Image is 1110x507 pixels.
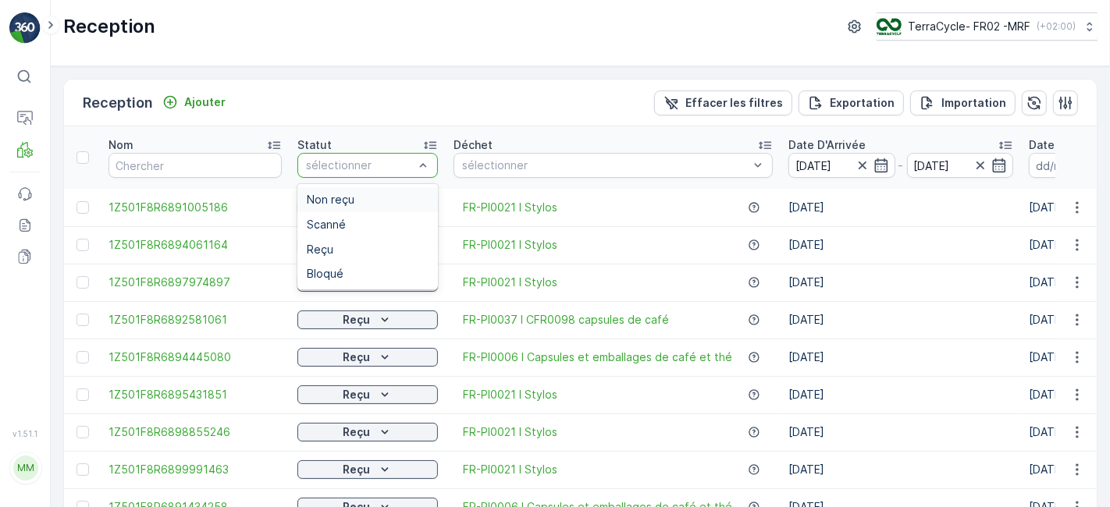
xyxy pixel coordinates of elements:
div: Toggle Row Selected [76,388,89,401]
a: FR-PI0021 I Stylos [463,387,557,402]
p: Importation [941,95,1006,111]
button: Reçu [297,385,438,404]
p: Statut [297,137,332,153]
p: Date D'Arrivée [788,137,866,153]
p: Reçu [343,462,371,477]
img: logo [9,12,41,44]
button: Reçu [297,310,438,329]
a: 1Z501F8R6895431851 [109,387,282,402]
button: Reçu [297,460,438,479]
a: 1Z501F8R6898855246 [109,424,282,440]
p: - [898,156,904,175]
div: Toggle Row Selected [76,239,89,251]
p: sélectionner [306,158,414,173]
td: [DATE] [781,264,1021,301]
a: FR-PI0006 I Capsules et emballages de café et thé [463,349,732,365]
a: FR-PI0021 I Stylos [463,200,557,215]
span: v 1.51.1 [9,429,41,438]
td: [DATE] [781,376,1021,413]
td: [DATE] [781,413,1021,451]
td: [DATE] [781,226,1021,264]
div: Toggle Row Selected [76,201,89,214]
span: Reçu [307,243,333,256]
a: FR-PI0021 I Stylos [463,237,557,253]
input: dd/mm/yyyy [907,153,1014,178]
button: Reçu [297,348,438,367]
div: Toggle Row Selected [76,351,89,363]
button: Ajouter [156,93,232,112]
div: Toggle Row Selected [76,463,89,476]
td: [DATE] [781,301,1021,339]
p: Reçu [343,312,371,328]
td: [DATE] [781,339,1021,376]
p: Effacer les filtres [685,95,783,111]
span: Scanné [307,218,346,231]
p: Reçu [343,424,371,440]
p: TerraCycle- FR02 -MRF [908,19,1030,34]
td: [DATE] [781,451,1021,488]
a: FR-PI0021 I Stylos [463,424,557,440]
p: Reception [83,92,153,114]
input: dd/mm/yyyy [788,153,895,178]
a: 1Z501F8R6892581061 [109,312,282,328]
img: terracycle.png [877,18,902,35]
div: Toggle Row Selected [76,314,89,326]
p: Exportation [830,95,895,111]
a: 1Z501F8R6894445080 [109,349,282,365]
p: Déchet [454,137,493,153]
p: Nom [109,137,133,153]
a: 1Z501F8R6891005186 [109,200,282,215]
a: FR-PI0021 I Stylos [463,462,557,477]
button: MM [9,441,41,495]
input: Chercher [109,153,282,178]
button: Effacer les filtres [654,90,792,115]
button: Reçu [297,423,438,441]
div: Toggle Row Selected [76,426,89,438]
a: FR-PI0037 I CFR0098 capsules de café [463,312,669,328]
p: ( +02:00 ) [1037,20,1076,33]
span: Bloqué [307,268,343,280]
a: 1Z501F8R6899991463 [109,462,282,477]
p: Reçu [343,349,371,365]
p: Reception [63,14,155,39]
button: Exportation [799,90,904,115]
span: Non reçu [307,193,354,206]
td: [DATE] [781,189,1021,226]
a: 1Z501F8R6897974897 [109,275,282,290]
div: Toggle Row Selected [76,276,89,289]
a: 1Z501F8R6894061164 [109,237,282,253]
a: FR-PI0021 I Stylos [463,275,557,290]
p: Reçu [343,387,371,402]
div: MM [13,456,38,480]
button: Importation [910,90,1016,115]
p: Ajouter [184,94,226,110]
p: sélectionner [462,158,749,173]
button: TerraCycle- FR02 -MRF(+02:00) [877,12,1098,41]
